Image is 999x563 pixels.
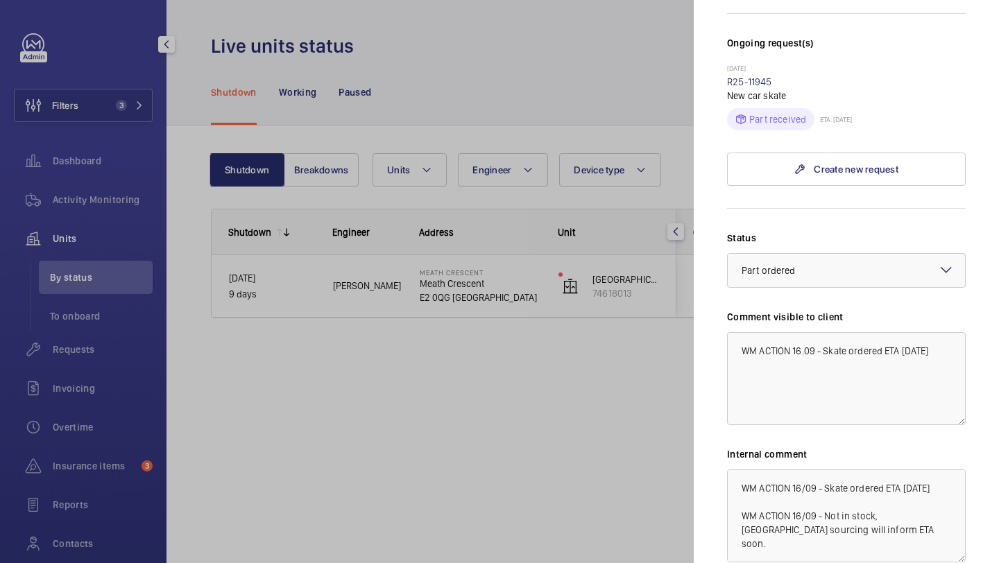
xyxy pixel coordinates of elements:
a: R25-11945 [727,76,772,87]
a: Create new request [727,153,966,186]
h3: Ongoing request(s) [727,36,966,64]
p: New car skate [727,89,966,103]
label: Internal comment [727,447,966,461]
label: Status [727,231,966,245]
p: [DATE] [727,64,966,75]
span: Part ordered [742,265,796,276]
p: ETA: [DATE] [814,115,852,123]
p: Part received [749,112,806,126]
label: Comment visible to client [727,310,966,324]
